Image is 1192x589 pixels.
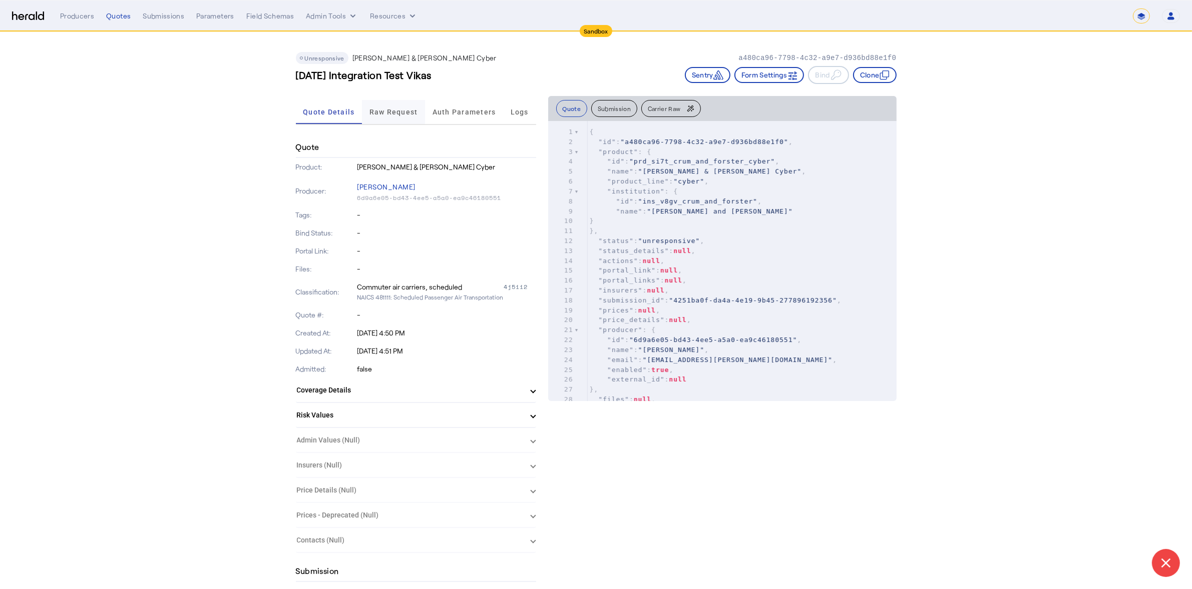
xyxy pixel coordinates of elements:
[738,53,896,63] p: a480ca96-7798-4c32-a9e7-d936bd88e1f0
[60,11,94,21] div: Producers
[638,197,757,205] span: "ins_v8gv_crum_and_forster"
[669,316,686,323] span: null
[616,197,633,205] span: "id"
[548,265,575,275] div: 15
[607,336,625,343] span: "id"
[548,345,575,355] div: 23
[548,355,575,365] div: 24
[352,53,497,63] p: [PERSON_NAME] & [PERSON_NAME] Cyber
[296,210,355,220] p: Tags:
[590,177,709,185] span: : ,
[598,237,634,244] span: "status"
[296,364,355,374] p: Admitted:
[548,121,897,401] herald-code-block: quote
[651,366,669,373] span: true
[590,375,687,383] span: :
[548,325,575,335] div: 21
[296,403,536,427] mat-expansion-panel-header: Risk Values
[357,282,463,292] div: Commuter air carriers, scheduled
[548,176,575,186] div: 6
[642,257,660,264] span: null
[598,138,616,145] span: "id"
[607,187,665,195] span: "institution"
[607,157,625,165] span: "id"
[548,384,575,394] div: 27
[548,256,575,266] div: 14
[548,365,575,375] div: 25
[296,186,355,196] p: Producer:
[590,257,665,264] span: : ,
[590,247,696,254] span: : ,
[296,162,355,172] p: Product:
[590,167,807,175] span: : ,
[357,264,536,274] p: -
[590,276,687,284] span: : ,
[296,310,355,320] p: Quote #:
[548,127,575,137] div: 1
[548,147,575,157] div: 3
[548,166,575,176] div: 5
[638,306,656,314] span: null
[296,264,355,274] p: Files:
[590,356,837,363] span: : ,
[673,177,704,185] span: "cyber"
[548,156,575,166] div: 4
[556,100,588,117] button: Quote
[607,177,669,185] span: "product_line"
[590,296,842,304] span: : ,
[590,138,793,145] span: : ,
[685,67,730,83] button: Sentry
[357,194,536,202] p: 6d9a6e05-bd43-4ee5-a5a0-ea9c46180551
[590,217,594,224] span: }
[296,68,432,82] h3: [DATE] Integration Test Vikas
[296,565,339,577] h4: Submission
[357,210,536,220] p: -
[296,228,355,238] p: Bind Status:
[548,206,575,216] div: 9
[607,356,638,363] span: "email"
[357,310,536,320] p: -
[590,207,793,215] span: :
[296,378,536,402] mat-expansion-panel-header: Coverage Details
[357,246,536,256] p: -
[357,180,536,194] p: [PERSON_NAME]
[12,11,44,21] img: Herald Logo
[590,385,599,393] span: },
[590,128,594,135] span: {
[607,346,634,353] span: "name"
[598,247,669,254] span: "status_details"
[548,335,575,345] div: 22
[590,237,705,244] span: : ,
[306,11,358,21] button: internal dropdown menu
[303,108,354,115] span: Quote Details
[634,395,651,403] span: null
[548,186,575,196] div: 7
[296,328,355,338] p: Created At:
[607,366,647,373] span: "enabled"
[590,197,762,205] span: : ,
[548,137,575,147] div: 2
[246,11,294,21] div: Field Schemas
[548,275,575,285] div: 16
[642,356,833,363] span: "[EMAIL_ADDRESS][PERSON_NAME][DOMAIN_NAME]"
[669,375,686,383] span: null
[305,54,344,61] span: Unresponsive
[590,266,682,274] span: : ,
[143,11,184,21] div: Submissions
[548,295,575,305] div: 18
[548,246,575,256] div: 13
[591,100,637,117] button: Submission
[607,167,634,175] span: "name"
[548,216,575,226] div: 10
[669,296,837,304] span: "4251ba0f-da4a-4e19-9b45-277896192356"
[106,11,131,21] div: Quotes
[357,364,536,374] p: false
[590,227,599,234] span: },
[598,326,642,333] span: "producer"
[296,141,319,153] h4: Quote
[598,148,638,155] span: "product"
[590,395,656,403] span: : ,
[620,138,788,145] span: "a480ca96-7798-4c32-a9e7-d936bd88e1f0"
[548,285,575,295] div: 17
[629,336,797,343] span: "6d9a6e05-bd43-4ee5-a5a0-ea9c46180551"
